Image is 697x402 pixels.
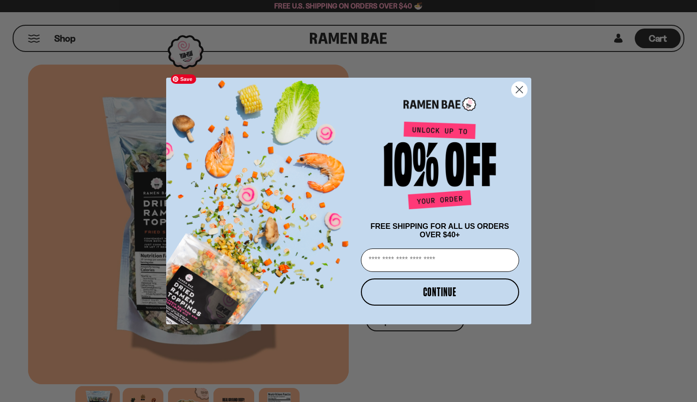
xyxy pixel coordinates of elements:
button: CONTINUE [361,278,519,306]
img: Unlock up to 10% off [382,121,499,213]
img: Ramen Bae Logo [404,96,476,112]
span: FREE SHIPPING FOR ALL US ORDERS OVER $40+ [370,222,509,239]
img: ce7035ce-2e49-461c-ae4b-8ade7372f32c.png [166,70,357,324]
span: Save [171,74,196,84]
button: Close dialog [511,81,528,98]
